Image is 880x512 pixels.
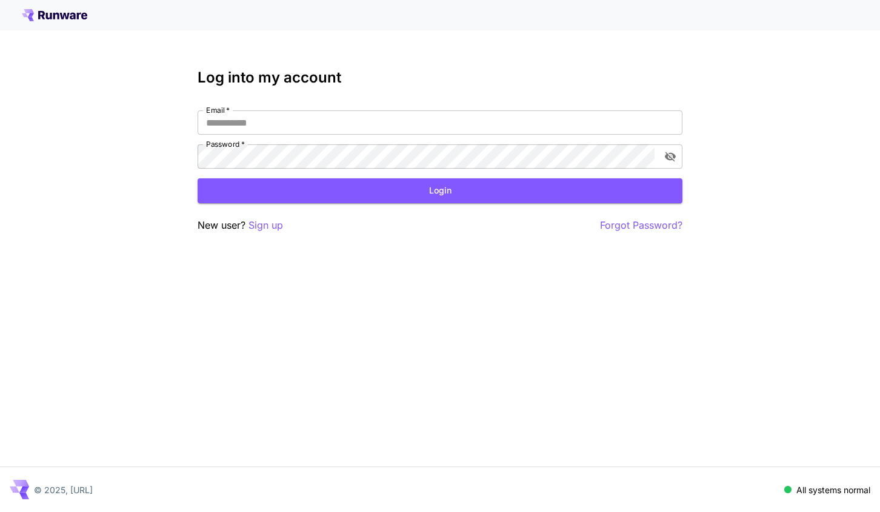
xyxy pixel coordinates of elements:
[659,146,681,167] button: toggle password visibility
[206,105,230,115] label: Email
[34,483,93,496] p: © 2025, [URL]
[198,178,682,203] button: Login
[600,218,682,233] button: Forgot Password?
[796,483,870,496] p: All systems normal
[248,218,283,233] button: Sign up
[198,218,283,233] p: New user?
[198,69,682,86] h3: Log into my account
[206,139,245,149] label: Password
